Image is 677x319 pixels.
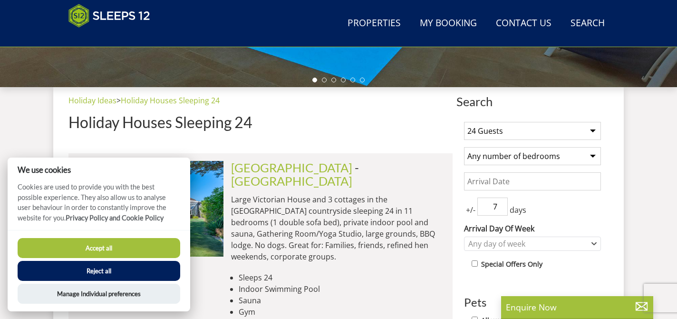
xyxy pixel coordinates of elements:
[18,284,180,304] button: Manage Individual preferences
[231,160,352,175] a: [GEOGRAPHIC_DATA]
[239,306,445,318] li: Gym
[464,204,477,216] span: +/-
[492,13,555,34] a: Contact Us
[506,301,648,313] p: Enquire Now
[416,13,481,34] a: My Booking
[8,182,190,230] p: Cookies are used to provide you with the best possible experience. They also allow us to analyse ...
[239,272,445,283] li: Sleeps 24
[66,214,164,222] a: Privacy Policy and Cookie Policy
[464,296,601,309] h3: Pets
[231,160,359,188] span: -
[64,33,164,41] iframe: Customer reviews powered by Trustpilot
[567,13,609,34] a: Search
[508,204,528,216] span: days
[18,238,180,258] button: Accept all
[116,95,121,106] span: >
[231,194,445,262] p: Large Victorian House and 3 cottages in the [GEOGRAPHIC_DATA] countryside sleeping 24 in 11 bedro...
[239,295,445,306] li: Sauna
[68,95,116,106] a: Holiday Ideas
[456,95,609,108] span: Search
[121,95,220,106] a: Holiday Houses Sleeping 24
[464,237,601,251] div: Combobox
[466,239,589,249] div: Any day of week
[68,4,150,28] img: Sleeps 12
[18,261,180,281] button: Reject all
[239,283,445,295] li: Indoor Swimming Pool
[481,259,542,269] label: Special Offers Only
[344,13,405,34] a: Properties
[464,172,601,190] input: Arrival Date
[8,165,190,174] h2: We use cookies
[464,223,601,234] label: Arrival Day Of Week
[68,114,453,130] h1: Holiday Houses Sleeping 24
[231,174,352,188] a: [GEOGRAPHIC_DATA]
